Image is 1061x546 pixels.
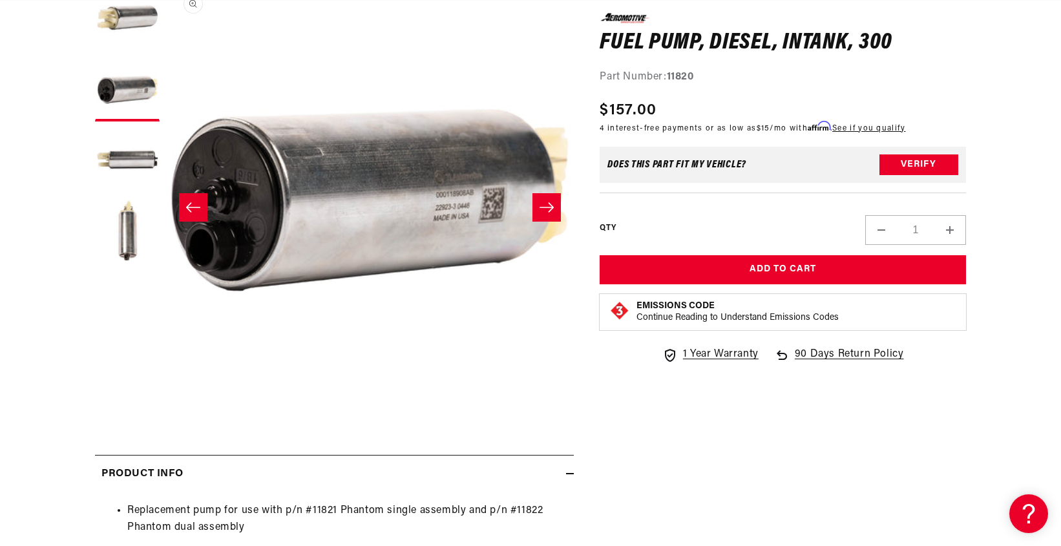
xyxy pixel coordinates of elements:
summary: Product Info [95,456,574,493]
p: 4 interest-free payments or as low as /mo with . [600,121,905,134]
button: Add to Cart [600,255,966,284]
span: Affirm [808,121,830,131]
button: Verify [879,154,958,175]
h2: Product Info [101,466,183,483]
span: $157.00 [600,98,657,121]
a: 1 Year Warranty [662,346,759,363]
img: Emissions code [609,300,630,321]
button: Load image 3 in gallery view [95,128,160,193]
li: Replacement pump for use with p/n #11821 Phantom single assembly and p/n #11822 Phantom dual asse... [127,503,567,536]
strong: Emissions Code [636,301,715,311]
button: Slide right [532,193,561,222]
p: Continue Reading to Understand Emissions Codes [636,312,839,324]
span: 1 Year Warranty [683,346,759,363]
button: Load image 4 in gallery view [95,199,160,264]
h1: Fuel Pump, Diesel, Intank, 300 [600,32,966,53]
button: Load image 2 in gallery view [95,57,160,121]
span: $15 [757,124,770,132]
label: QTY [600,223,616,234]
div: Does This part fit My vehicle? [607,160,746,170]
button: Slide left [179,193,207,222]
button: Emissions CodeContinue Reading to Understand Emissions Codes [636,300,839,324]
a: See if you qualify - Learn more about Affirm Financing (opens in modal) [832,124,905,132]
strong: 11820 [667,72,694,82]
a: 90 Days Return Policy [774,346,904,376]
div: Part Number: [600,69,966,86]
span: 90 Days Return Policy [795,346,904,376]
